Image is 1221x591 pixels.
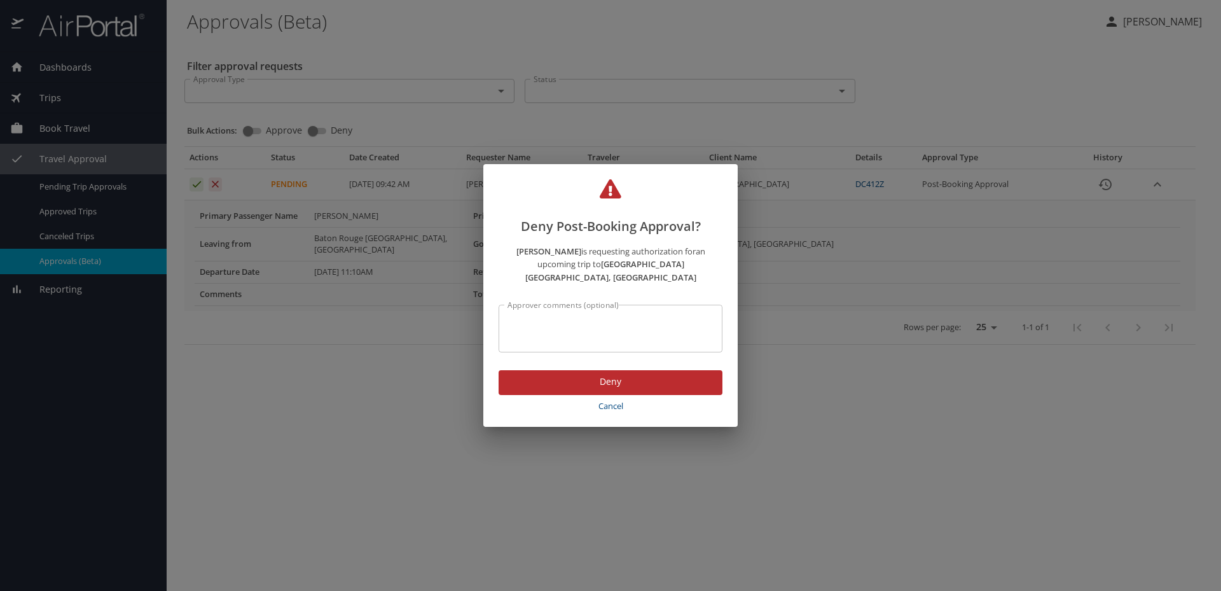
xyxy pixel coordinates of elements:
button: Deny [499,370,722,395]
span: Cancel [504,399,717,414]
h2: Deny Post-Booking Approval? [499,179,722,237]
strong: [GEOGRAPHIC_DATA] [GEOGRAPHIC_DATA], [GEOGRAPHIC_DATA] [525,258,696,283]
strong: [PERSON_NAME] [516,246,581,257]
span: Deny [509,374,712,390]
p: is requesting authorization for an upcoming trip to [499,245,722,284]
button: Cancel [499,395,722,417]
